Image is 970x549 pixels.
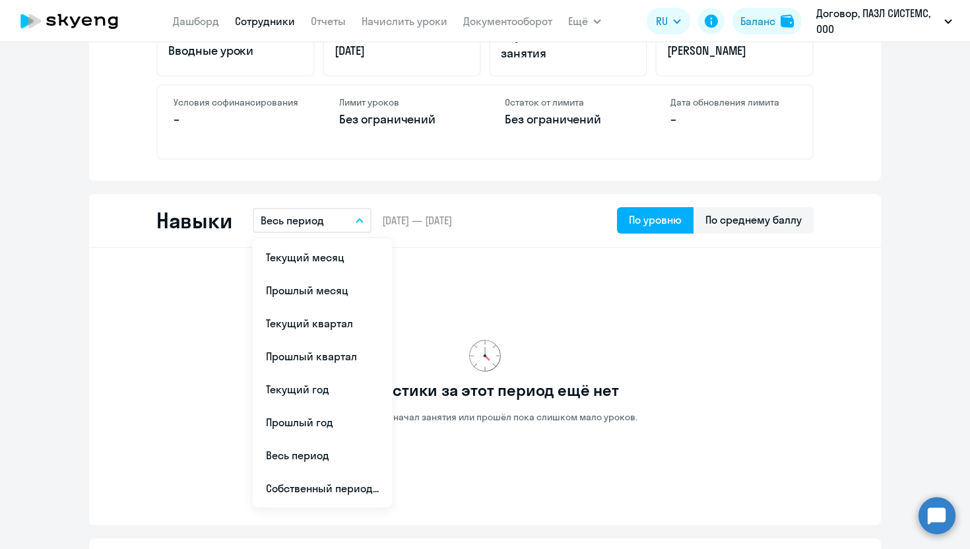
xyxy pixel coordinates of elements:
h3: Статистики за этот период ещё нет [351,379,618,401]
button: Ещё [568,8,601,34]
a: Сотрудники [235,15,295,28]
h2: Навыки [156,207,232,234]
button: Договор, ПАЗЛ СИСТЕМС, ООО [810,5,959,37]
a: Отчеты [311,15,346,28]
p: Без ограничений [505,111,631,128]
button: Балансbalance [732,8,802,34]
div: По среднему баллу [705,212,802,228]
img: no-data [469,340,501,371]
p: – [174,111,300,128]
p: [DATE] [335,42,469,59]
ul: Ещё [253,238,392,507]
div: Баланс [740,13,775,29]
div: По уровню [629,212,682,228]
button: RU [647,8,690,34]
a: Начислить уроки [362,15,447,28]
h4: Дата обновления лимита [670,96,796,108]
h4: Условия софинансирования [174,96,300,108]
a: Документооборот [463,15,552,28]
p: Договор, ПАЗЛ СИСТЕМС, ООО [816,5,939,37]
button: Весь период [253,208,372,233]
p: Идут постоянные занятия [501,28,635,62]
h4: Лимит уроков [339,96,465,108]
p: Весь период [261,212,324,228]
h4: Остаток от лимита [505,96,631,108]
p: Сотрудник не начал занятия или прошёл пока слишком мало уроков. [333,411,637,423]
p: [PERSON_NAME] [667,42,802,59]
p: – [670,111,796,128]
p: Без ограничений [339,111,465,128]
span: Ещё [568,13,588,29]
a: Дашборд [173,15,219,28]
img: balance [781,15,794,28]
span: [DATE] — [DATE] [382,213,452,228]
p: Вводные уроки [168,42,303,59]
span: RU [656,13,668,29]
